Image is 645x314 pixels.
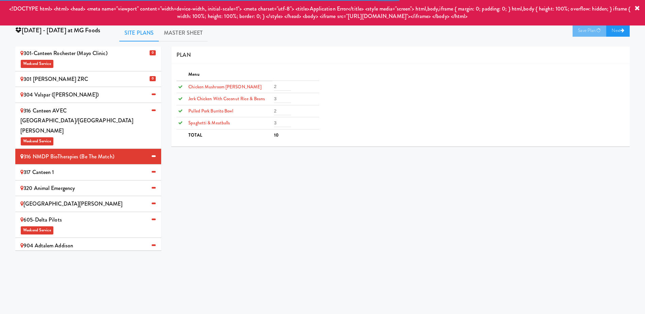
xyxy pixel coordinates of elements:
b: TOTAL [188,132,202,138]
th: Menu [187,69,272,81]
li: 316 Canteen AVEC [GEOGRAPHIC_DATA]/[GEOGRAPHIC_DATA][PERSON_NAME]Weekend Service [15,103,161,149]
div: 317 Canteen 1 [20,167,156,177]
span: Weekend Service [21,60,53,68]
li: 317 Canteen 1 [15,164,161,180]
div: [GEOGRAPHIC_DATA][PERSON_NAME] [20,199,156,209]
div: 904 Adtalem Addison [20,241,156,261]
li: 316 NMDP BioTherapies (Be the match) [15,149,161,165]
div: 301 [PERSON_NAME] ZRC [20,74,156,84]
li: 0 301-Canteen Rochester (Mayo Clinic)Weekend Service [15,46,161,71]
span: Weekend Service [21,137,53,145]
input: 0 [274,95,291,103]
li: 304 Valspar ([PERSON_NAME]) [15,87,161,103]
b: 10 [274,132,278,138]
span: PLAN [176,51,190,59]
div: 320 Animal Emergency [20,183,156,193]
span: 0 [150,76,156,81]
li: 904 Adtalem AddisonWeekend Service [15,238,161,264]
input: 0 [274,107,291,115]
a: Next [606,24,630,37]
a: Master Sheet [159,24,208,41]
span: Weekend Service [21,226,53,234]
div: [DATE] - [DATE] at MG Foods [10,24,114,36]
span: Pulled Pork Burrito Bowl [188,108,233,114]
li: 605-Delta PilotsWeekend Service [15,212,161,238]
a: Save Plan [573,24,606,37]
span: <!DOCTYPE html> <html> <head> <meta name="viewport" content="width=device-width, initial-scale=1"... [9,5,631,20]
span: Spaghetti & Meatballs [188,120,230,126]
li: [GEOGRAPHIC_DATA][PERSON_NAME] [15,196,161,212]
div: 316 Canteen AVEC [GEOGRAPHIC_DATA]/[GEOGRAPHIC_DATA][PERSON_NAME] [20,106,156,146]
input: 0 [274,83,291,91]
li: 0 301 [PERSON_NAME] ZRC [15,71,161,87]
input: 0 [274,119,291,127]
div: 304 Valspar ([PERSON_NAME]) [20,90,156,100]
div: 301-Canteen Rochester (Mayo Clinic) [20,48,156,68]
span: Jerk Chicken with Coconut Rice & Beans [188,95,265,102]
span: Chicken Mushroom [PERSON_NAME] [188,84,261,90]
span: 0 [150,50,156,55]
div: 316 NMDP BioTherapies (Be the match) [20,152,156,162]
li: 320 Animal Emergency [15,180,161,196]
div: 605-Delta Pilots [20,215,156,235]
a: Site Plans [119,24,159,41]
